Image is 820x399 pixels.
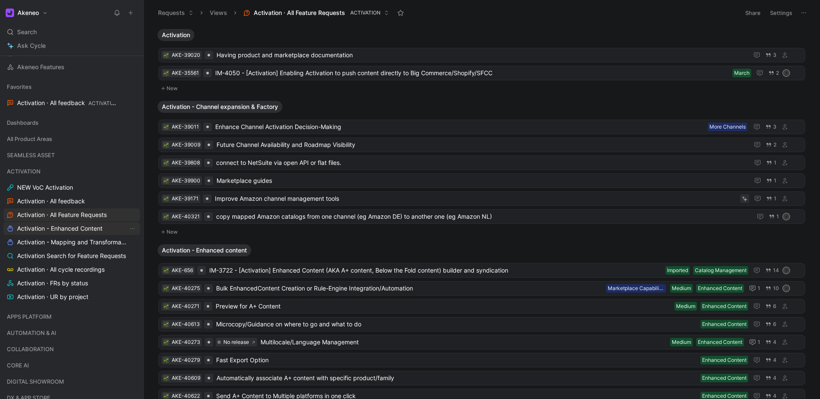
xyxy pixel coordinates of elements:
button: 14 [764,266,781,275]
button: 🌱 [163,70,169,76]
button: 🌱 [163,178,169,184]
img: 🌱 [164,179,169,184]
span: 2 [773,142,776,147]
img: 🌱 [164,286,169,291]
div: Enhanced Content [702,320,747,329]
div: 🌱 [163,285,169,291]
span: 1 [758,286,760,291]
button: Activation - Channel expansion & Factory [158,101,282,113]
div: R [783,70,789,76]
img: 🌱 [164,197,169,202]
div: 🌱 [163,357,169,363]
span: Activation - Mapping and Transformation [17,238,129,246]
span: Enhance Channel Activation Decision-Making [215,122,704,132]
span: Future Channel Availability and Roadmap Visibility [217,140,745,150]
div: 🌱 [163,196,169,202]
a: 🌱AKE-39020Having product and marketplace documentation3 [158,48,805,62]
span: Automatically associate A+ content with specific product/family [217,373,697,383]
span: Fast Export Option [216,355,697,365]
button: 🌱 [163,142,169,148]
div: APPS PLATFORM [3,310,140,326]
button: 🌱 [163,267,169,273]
div: COLLABORATION [3,343,140,358]
div: AKE-40275 [172,284,200,293]
div: AKE-40271 [172,302,199,311]
img: 🌱 [164,53,169,58]
a: 🌱AKE-40271Preview for A+ ContentEnhanced ContentMedium6 [158,299,805,314]
div: 🌱 [163,160,169,166]
a: 🌱AKE-39900Marketplace guides1 [158,173,805,188]
a: Activation - Mapping and Transformation [3,236,140,249]
button: View actions [128,224,137,233]
button: 6 [764,302,778,311]
button: 🌱 [163,52,169,58]
span: Ask Cycle [17,41,46,51]
div: AUTOMATION & AI [3,326,140,339]
span: SEAMLESS ASSET [7,151,55,159]
span: AUTOMATION & AI [7,329,56,337]
span: Preview for A+ Content [216,301,671,311]
span: Activation · UR by project [17,293,88,301]
span: Search [17,27,37,37]
div: March [734,69,750,77]
span: Activation · All feedback [17,99,118,108]
a: Activation Search for Feature Requests [3,249,140,262]
button: 3 [764,122,778,132]
span: Activation · All Feature Requests [17,211,107,219]
a: 🌱AKE-40279Fast Export OptionEnhanced Content4 [158,353,805,367]
span: 4 [773,393,776,399]
span: All Product Areas [7,135,52,143]
span: IM-4050 - [Activation] Enabling Activation to push content directly to Big Commerce/Shopify/SFCC [215,68,729,78]
button: 1 [747,283,762,293]
div: Medium [672,338,691,346]
button: Activation [158,29,194,41]
div: Dashboards [3,116,140,129]
a: 🌱AKE-39011Enhance Channel Activation Decision-MakingMore Channels3 [158,120,805,134]
span: DIGITAL SHOWROOM [7,377,64,386]
a: 🌱AKE-39808connect to NetSuite via open API or flat files.1 [158,155,805,170]
button: Activation - Enhanced content [158,244,251,256]
button: 1 [764,194,778,203]
a: Akeneo Features [3,61,140,73]
div: 🌱 [163,214,169,220]
a: 🌱AKE-40273No releaseMultilocale/Language ManagementEnhanced ContentMedium14 [158,335,805,349]
a: 🌱AKE-39009Future Channel Availability and Roadmap Visibility2 [158,138,805,152]
div: Favorites [3,80,140,93]
span: Akeneo Features [17,63,64,71]
button: 1 [764,158,778,167]
div: ACTIVATION [3,165,140,178]
img: 🌱 [164,304,169,309]
div: AKE-656 [172,266,193,275]
button: New [158,227,806,237]
img: 🌱 [164,71,169,76]
div: Search [3,26,140,38]
div: DIGITAL SHOWROOM [3,375,140,388]
span: NEW VoC Activation [17,183,73,192]
div: AKE-40613 [172,320,200,329]
div: Enhanced Content [698,338,742,346]
span: Activation · FRs by status [17,279,88,288]
span: Activation [162,31,190,39]
button: 🌱 [163,375,169,381]
span: Having product and marketplace documentation [217,50,745,60]
div: Dashboards [3,116,140,132]
span: 1 [758,340,760,345]
button: 1 [747,337,762,347]
div: AKE-40321 [172,212,200,221]
button: 🌱 [163,303,169,309]
a: 🌱AKE-40613Microcopy/Guidance on where to go and what to doEnhanced Content6 [158,317,805,332]
img: 🌱 [164,376,169,381]
div: 🌱 [163,124,169,130]
span: 1 [776,214,779,219]
span: 2 [776,70,779,76]
span: Activation - Channel expansion & Factory [162,103,278,111]
span: 4 [773,376,776,381]
div: All Product Areas [3,132,140,145]
a: 🌱AKE-39171Improve Amazon channel management tools1 [158,191,805,206]
a: 🌱AKE-656IM-3722 - [Activation] Enhanced Content (AKA A+ content, Below the Fold content) builder ... [158,263,805,278]
span: 10 [773,286,779,291]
